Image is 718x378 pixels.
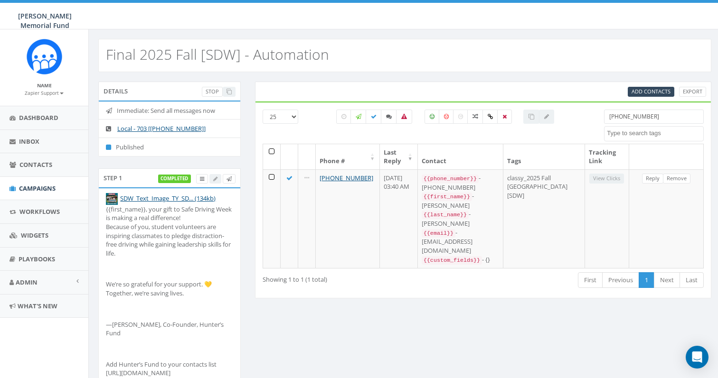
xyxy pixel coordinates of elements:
a: First [578,272,603,288]
label: Removed [497,110,512,124]
small: Name [37,82,52,89]
input: Type to search [604,110,704,124]
th: Tags [503,144,585,169]
img: Rally_Corp_Icon.png [27,39,62,74]
label: Link Clicked [482,110,498,124]
a: Next [654,272,680,288]
a: Stop [202,87,223,97]
th: Phone #: activate to sort column ascending [316,144,380,169]
span: Workflows [19,207,60,216]
p: —[PERSON_NAME], Co-Founder, Hunter’s Fund [106,320,233,338]
li: Published [99,138,240,157]
span: Dashboard [19,113,58,122]
a: Add Contacts [628,87,674,97]
td: classy_2025 Fall [GEOGRAPHIC_DATA] [SDW] [503,169,585,268]
div: - {} [422,255,500,265]
code: {{email}} [422,229,455,238]
i: Immediate: Send all messages now [106,108,117,114]
span: Contacts [19,160,52,169]
small: Zapier Support [25,90,64,96]
span: Send Test Message [227,175,232,182]
p: {{first_name}}, your gift to Safe Driving Week is making a real difference! Because of you, stude... [106,205,233,258]
label: Delivered [366,110,382,124]
label: Pending [336,110,351,124]
span: CSV files only [632,88,671,95]
div: - [EMAIL_ADDRESS][DOMAIN_NAME] [422,228,500,255]
label: completed [158,175,191,183]
code: {{custom_fields}} [422,256,482,265]
span: Widgets [21,231,48,240]
span: Inbox [19,137,39,146]
a: Remove [663,174,690,184]
a: 1 [639,272,654,288]
label: Neutral [453,110,468,124]
span: [PERSON_NAME] Memorial Fund [18,11,72,30]
code: {{first_name}} [422,193,472,201]
td: [DATE] 03:40 AM [380,169,418,268]
h2: Final 2025 Fall [SDW] - Automation [106,46,329,62]
p: Add Hunter’s Fund to your contacts list [URL][DOMAIN_NAME] [106,360,233,378]
span: Playbooks [19,255,55,263]
label: Replied [381,110,397,124]
th: Contact [418,144,504,169]
a: Export [679,87,706,97]
textarea: Search [607,129,703,138]
label: Mixed [467,110,483,124]
label: Negative [439,110,454,124]
div: Details [98,82,241,101]
div: Step 1 [98,168,241,187]
span: Campaigns [19,184,56,193]
a: Zapier Support [25,88,64,97]
a: [PHONE_NUMBER] [320,174,373,182]
div: - [PHONE_NUMBER] [422,174,500,192]
div: - [PERSON_NAME] [422,210,500,228]
div: Open Intercom Messenger [686,346,709,369]
span: View Campaign Delivery Statistics [200,175,204,182]
i: Published [106,144,116,150]
span: Admin [16,278,38,286]
th: Tracking Link [585,144,629,169]
div: - [PERSON_NAME] [422,192,500,210]
code: {{last_name}} [422,211,469,219]
a: SDW_Text_Image_TY_SD... (134kb) [120,194,216,203]
code: {{phone_number}} [422,175,479,183]
a: Reply [642,174,663,184]
span: What's New [18,302,57,310]
p: We’re so grateful for your support. 💛 Together, we’re saving lives. [106,280,233,297]
a: Previous [602,272,639,288]
label: Bounced [396,110,412,124]
a: Last [680,272,704,288]
a: Local - 703 [[PHONE_NUMBER]] [117,124,206,133]
label: Sending [350,110,367,124]
th: Last Reply: activate to sort column ascending [380,144,418,169]
li: Immediate: Send all messages now [99,101,240,120]
div: Showing 1 to 1 (1 total) [263,271,438,284]
label: Positive [425,110,440,124]
span: Add Contacts [632,88,671,95]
